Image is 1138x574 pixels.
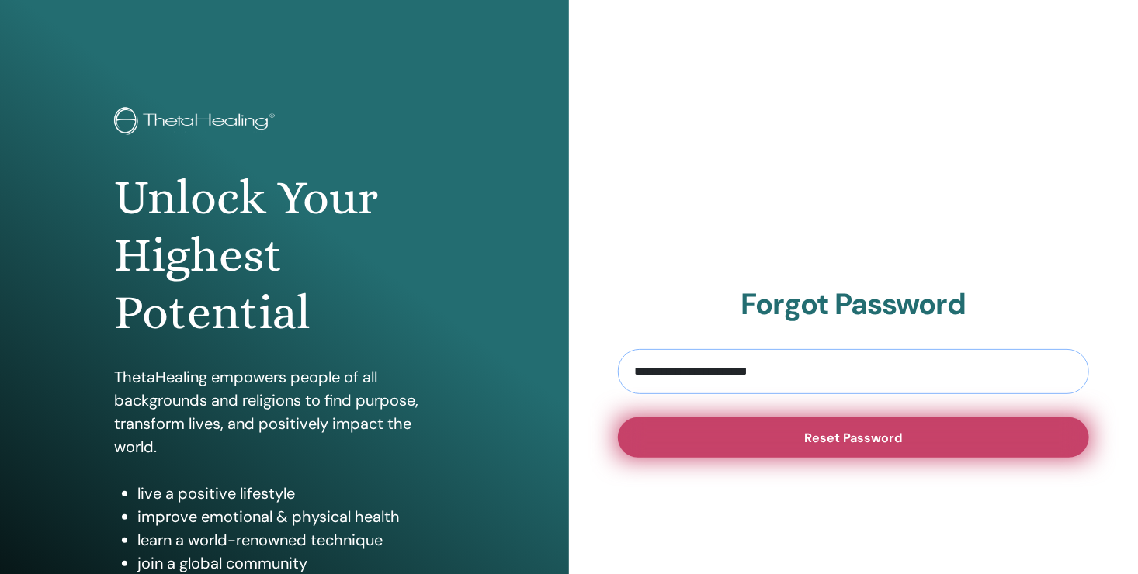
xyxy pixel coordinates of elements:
p: ThetaHealing empowers people of all backgrounds and religions to find purpose, transform lives, a... [114,365,455,458]
li: live a positive lifestyle [137,482,455,505]
li: improve emotional & physical health [137,505,455,528]
button: Reset Password [618,417,1089,458]
h2: Forgot Password [618,287,1089,323]
li: learn a world-renowned technique [137,528,455,552]
h1: Unlock Your Highest Potential [114,169,455,342]
span: Reset Password [805,430,903,446]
